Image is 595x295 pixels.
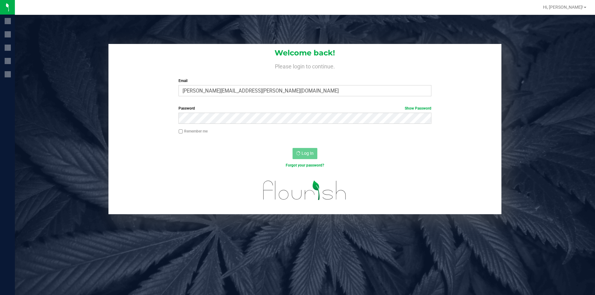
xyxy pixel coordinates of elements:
[543,5,583,10] span: Hi, [PERSON_NAME]!
[293,148,317,159] button: Log In
[405,106,431,111] a: Show Password
[286,163,324,167] a: Forgot your password?
[178,106,195,111] span: Password
[178,129,183,134] input: Remember me
[108,62,501,69] h4: Please login to continue.
[108,49,501,57] h1: Welcome back!
[256,175,354,206] img: flourish_logo.svg
[178,78,431,84] label: Email
[178,128,208,134] label: Remember me
[302,151,314,156] span: Log In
